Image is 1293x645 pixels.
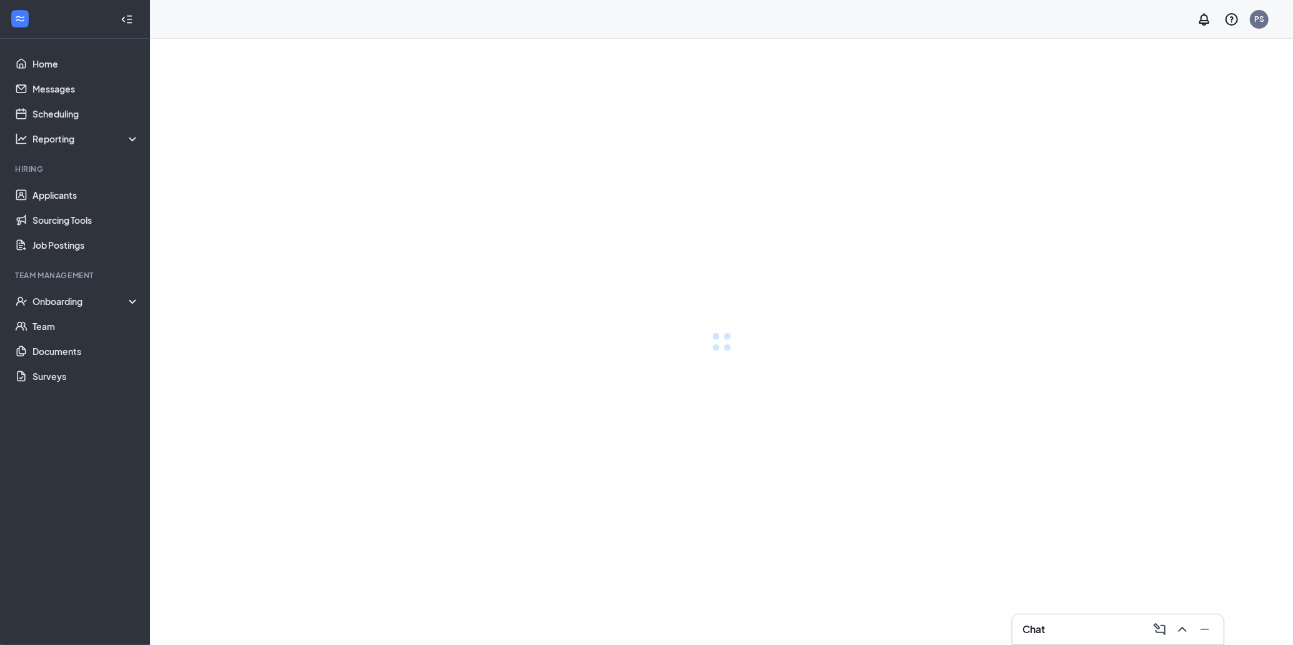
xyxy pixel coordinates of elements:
[1152,622,1167,637] svg: ComposeMessage
[121,13,133,26] svg: Collapse
[1175,622,1190,637] svg: ChevronUp
[15,295,27,307] svg: UserCheck
[1254,14,1264,24] div: PS
[32,295,140,307] div: Onboarding
[32,76,139,101] a: Messages
[32,232,139,257] a: Job Postings
[32,51,139,76] a: Home
[32,364,139,389] a: Surveys
[32,339,139,364] a: Documents
[1194,619,1214,639] button: Minimize
[15,164,137,174] div: Hiring
[32,132,140,145] div: Reporting
[15,132,27,145] svg: Analysis
[1022,622,1045,636] h3: Chat
[1171,619,1191,639] button: ChevronUp
[14,12,26,25] svg: WorkstreamLogo
[1224,12,1239,27] svg: QuestionInfo
[15,270,137,281] div: Team Management
[1197,12,1212,27] svg: Notifications
[1149,619,1169,639] button: ComposeMessage
[32,207,139,232] a: Sourcing Tools
[32,101,139,126] a: Scheduling
[32,314,139,339] a: Team
[1197,622,1212,637] svg: Minimize
[32,182,139,207] a: Applicants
